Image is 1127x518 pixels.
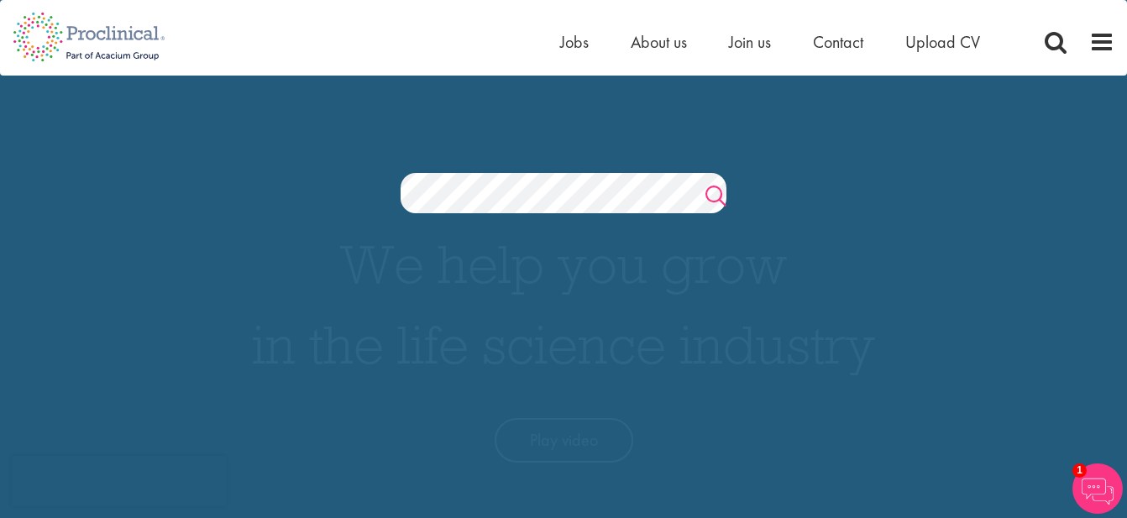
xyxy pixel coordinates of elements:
a: Upload CV [905,31,980,53]
a: Job search submit button [705,181,726,215]
img: Chatbot [1072,463,1123,514]
a: Contact [813,31,863,53]
a: Join us [729,31,771,53]
a: About us [631,31,687,53]
a: Jobs [560,31,589,53]
span: 1 [1072,463,1087,478]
